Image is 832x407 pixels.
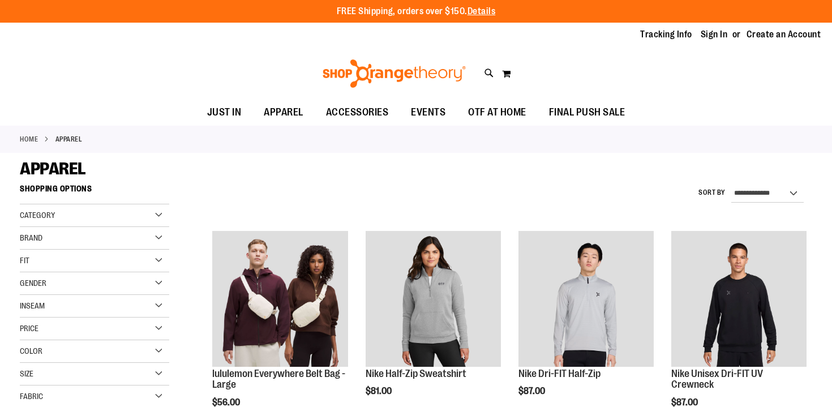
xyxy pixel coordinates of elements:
a: EVENTS [400,100,457,126]
span: EVENTS [411,100,445,125]
span: Gender [20,279,46,288]
a: Sign In [701,28,728,41]
a: Home [20,134,38,144]
span: FINAL PUSH SALE [549,100,625,125]
p: FREE Shipping, orders over $150. [337,5,496,18]
label: Sort By [698,188,726,198]
span: Category [20,211,55,220]
a: lululemon Everywhere Belt Bag - Large [212,368,345,391]
span: Inseam [20,301,45,310]
span: APPAREL [264,100,303,125]
span: Fit [20,256,29,265]
a: APPAREL [252,100,315,125]
span: Fabric [20,392,43,401]
span: OTF AT HOME [468,100,526,125]
span: $87.00 [518,386,547,396]
a: Tracking Info [640,28,692,41]
a: Nike Unisex Dri-FIT UV Crewneck [671,231,807,368]
a: Nike Dri-FIT Half-Zip [518,368,601,379]
a: Create an Account [747,28,821,41]
a: Nike Unisex Dri-FIT UV Crewneck [671,368,763,391]
span: Brand [20,233,42,242]
span: JUST IN [207,100,242,125]
a: FINAL PUSH SALE [538,100,637,126]
a: lululemon Everywhere Belt Bag - Large [212,231,348,368]
a: Details [468,6,496,16]
img: lululemon Everywhere Belt Bag - Large [212,231,348,366]
span: Color [20,346,42,355]
img: Shop Orangetheory [321,59,468,88]
img: Nike Dri-FIT Half-Zip [518,231,654,366]
span: Size [20,369,33,378]
span: Price [20,324,38,333]
span: ACCESSORIES [326,100,389,125]
span: $81.00 [366,386,393,396]
a: Nike Dri-FIT Half-Zip [518,231,654,368]
a: OTF AT HOME [457,100,538,126]
strong: APPAREL [55,134,83,144]
a: JUST IN [196,100,253,126]
span: APPAREL [20,159,86,178]
strong: Shopping Options [20,179,169,204]
a: Nike Half-Zip Sweatshirt [366,368,466,379]
img: Nike Half-Zip Sweatshirt [366,231,501,366]
a: ACCESSORIES [315,100,400,126]
img: Nike Unisex Dri-FIT UV Crewneck [671,231,807,366]
a: Nike Half-Zip Sweatshirt [366,231,501,368]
